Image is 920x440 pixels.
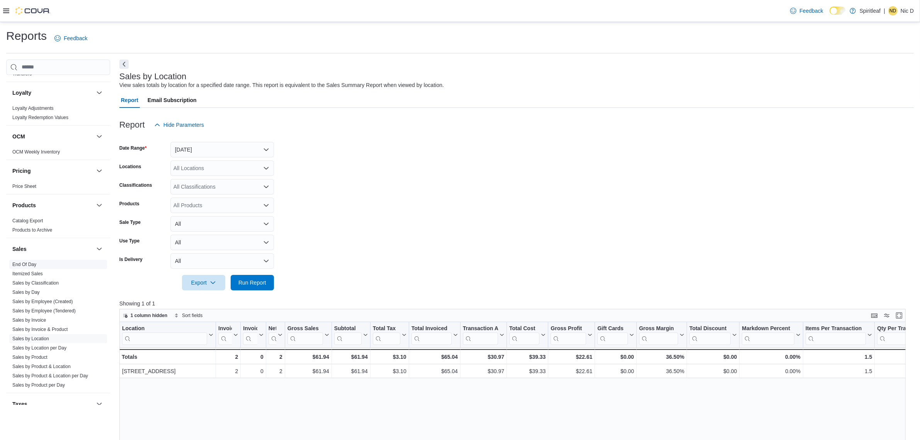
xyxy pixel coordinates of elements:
button: All [170,253,274,269]
p: Showing 1 of 1 [119,300,914,307]
button: Loyalty [95,88,104,97]
button: Sales [12,245,93,253]
button: Enter fullscreen [894,311,904,320]
div: OCM [6,147,110,160]
h3: Products [12,201,36,209]
div: $3.10 [372,367,406,376]
a: Itemized Sales [12,271,43,276]
h3: Report [119,120,145,130]
div: $61.94 [287,352,329,362]
p: | [884,6,885,15]
div: 2 [269,352,282,362]
span: Sales by Classification [12,280,59,286]
button: 1 column hidden [120,311,170,320]
div: $61.94 [287,367,329,376]
div: $0.00 [597,367,634,376]
button: Sort fields [171,311,206,320]
button: Open list of options [263,202,269,208]
button: Net Sold [269,325,282,344]
button: All [170,235,274,250]
div: Markdown Percent [742,325,794,344]
div: Gross Profit [551,325,586,344]
button: Open list of options [263,184,269,190]
a: End Of Day [12,262,36,267]
div: Gross Sales [287,325,323,332]
button: Open list of options [263,165,269,171]
button: Products [95,201,104,210]
span: Sales by Location [12,336,49,342]
label: Classifications [119,182,152,188]
button: Keyboard shortcuts [870,311,879,320]
button: Invoices Sold [218,325,238,344]
span: Loyalty Adjustments [12,105,54,111]
div: Items Per Transaction [806,325,866,344]
button: Next [119,60,129,69]
p: Spiritleaf [860,6,881,15]
a: Loyalty Redemption Values [12,115,68,120]
div: Invoices Ref [243,325,257,332]
label: Products [119,201,139,207]
div: 2 [269,367,282,376]
h1: Reports [6,28,47,44]
span: Run Report [238,279,266,287]
span: Sales by Product per Day [12,382,65,388]
div: 1.5 [806,367,872,376]
div: Invoices Ref [243,325,257,344]
div: 0 [243,352,263,362]
button: Pricing [12,167,93,175]
div: Gross Margin [639,325,678,344]
button: Gift Cards [597,325,634,344]
div: $30.97 [463,367,504,376]
a: Sales by Classification [12,280,59,286]
div: Location [122,325,207,344]
img: Cova [15,7,50,15]
a: Sales by Product [12,355,48,360]
span: Sales by Employee (Created) [12,298,73,305]
button: Display options [882,311,891,320]
span: Itemized Sales [12,271,43,277]
h3: Pricing [12,167,31,175]
div: 36.50% [639,367,684,376]
span: Sales by Employee (Tendered) [12,308,76,314]
div: $3.10 [372,352,406,362]
div: 2 [218,352,238,362]
span: Sales by Invoice [12,317,46,323]
button: Hide Parameters [151,117,207,133]
div: $61.94 [334,352,367,362]
div: Markdown Percent [742,325,794,332]
button: Products [12,201,93,209]
div: View sales totals by location for a specified date range. This report is equivalent to the Sales ... [119,81,444,89]
a: Sales by Employee (Tendered) [12,308,76,314]
button: Location [122,325,213,344]
button: Pricing [95,166,104,176]
div: Invoices Sold [218,325,232,332]
a: Sales by Product & Location [12,364,71,369]
span: Hide Parameters [163,121,204,129]
button: Gross Profit [551,325,592,344]
a: Price Sheet [12,184,36,189]
div: Products [6,216,110,238]
a: Sales by Employee (Created) [12,299,73,304]
a: Sales by Location per Day [12,345,66,351]
label: Date Range [119,145,147,151]
a: Sales by Day [12,290,40,295]
button: Loyalty [12,89,93,97]
button: Transaction Average [463,325,504,344]
div: 1.5 [806,352,872,362]
h3: Sales [12,245,27,253]
div: Subtotal [334,325,361,332]
a: Sales by Product per Day [12,382,65,388]
a: OCM Weekly Inventory [12,149,60,155]
div: Total Tax [372,325,400,344]
span: Feedback [799,7,823,15]
button: Total Tax [372,325,406,344]
div: Gross Margin [639,325,678,332]
div: [STREET_ADDRESS] [122,367,213,376]
div: Nic D [888,6,898,15]
div: Gift Card Sales [597,325,628,344]
div: Items Per Transaction [806,325,866,332]
div: Transaction Average [463,325,498,344]
div: $0.00 [597,352,634,362]
button: Sales [95,244,104,254]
